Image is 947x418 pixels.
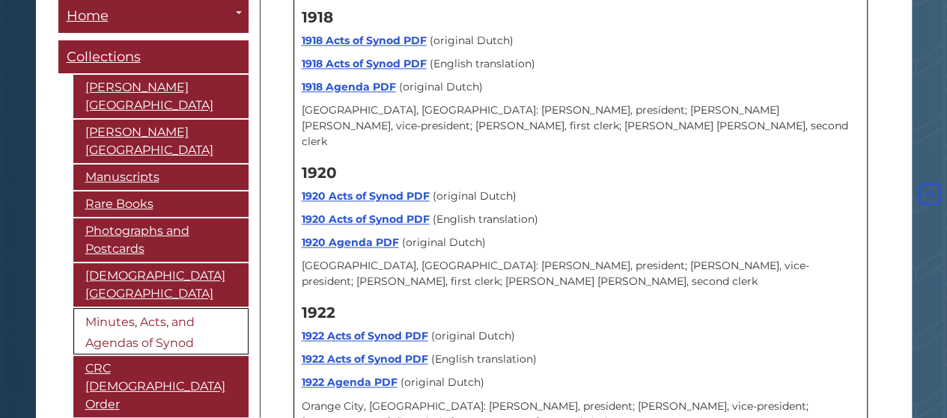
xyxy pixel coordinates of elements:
a: [PERSON_NAME][GEOGRAPHIC_DATA] [73,76,249,119]
a: 1918 Agenda PDF [302,80,396,93]
p: (original Dutch) [302,328,859,344]
strong: 1918 [302,8,333,26]
p: (original Dutch) [302,375,859,390]
a: [DEMOGRAPHIC_DATA][GEOGRAPHIC_DATA] [73,264,249,307]
p: (English translation) [302,56,859,72]
a: 1922 Acts of Synod PDF [302,329,428,342]
p: (English translation) [302,212,859,227]
a: 1922 Acts of Synod PDF [302,352,428,366]
a: 1918 Acts of Synod PDF [302,57,427,70]
a: 1920 Acts of Synod PDF [302,189,430,203]
p: (original Dutch) [302,235,859,251]
a: 1918 Acts of Synod PDF [302,34,427,47]
a: 1922 Agenda PDF [302,375,398,389]
a: Manuscripts [73,165,249,191]
span: Home [67,8,109,25]
p: [GEOGRAPHIC_DATA], [GEOGRAPHIC_DATA]: [PERSON_NAME], president; [PERSON_NAME], vice-president; [P... [302,258,859,289]
strong: 1922 [302,304,335,322]
span: Collections [67,49,141,66]
p: [GEOGRAPHIC_DATA], [GEOGRAPHIC_DATA]: [PERSON_NAME], president; [PERSON_NAME] [PERSON_NAME], vice... [302,102,859,150]
a: Photographs and Postcards [73,219,249,262]
a: 1920 Agenda PDF [302,236,399,249]
p: (original Dutch) [302,188,859,204]
a: CRC [DEMOGRAPHIC_DATA] Order [73,357,249,418]
a: Collections [58,41,249,75]
a: Back to Top [916,188,943,201]
a: Rare Books [73,192,249,218]
p: (original Dutch) [302,79,859,95]
a: Minutes, Acts, and Agendas of Synod [73,309,249,355]
a: [PERSON_NAME][GEOGRAPHIC_DATA] [73,120,249,164]
strong: 1920 [302,164,337,182]
p: (original Dutch) [302,33,859,49]
p: (English translation) [302,351,859,367]
a: 1920 Acts of Synod PDF [302,212,430,226]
